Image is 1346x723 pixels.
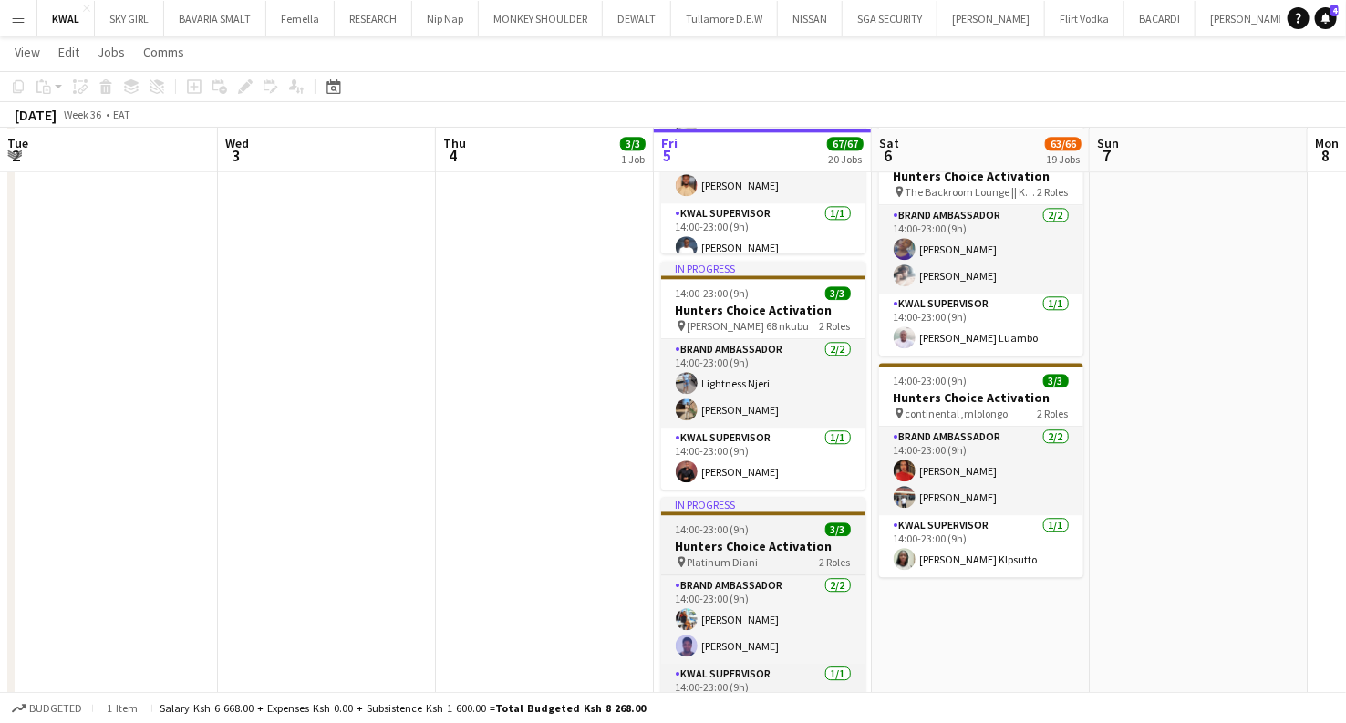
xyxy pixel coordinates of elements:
[661,135,678,151] span: Fri
[879,141,1083,356] app-job-card: 14:00-23:00 (9h)3/3Hunters Choice Activation The Backroom Lounge || Kitchen Terrace Kitchen2 Role...
[879,205,1083,294] app-card-role: Brand Ambassador2/214:00-23:00 (9h)[PERSON_NAME][PERSON_NAME]
[143,44,184,60] span: Comms
[98,44,125,60] span: Jobs
[661,428,865,490] app-card-role: KWAL SUPERVISOR1/114:00-23:00 (9h)[PERSON_NAME]
[100,701,144,715] span: 1 item
[225,135,249,151] span: Wed
[661,538,865,554] h3: Hunters Choice Activation
[820,319,851,333] span: 2 Roles
[412,1,479,36] button: Nip Nap
[828,152,863,166] div: 20 Jobs
[661,203,865,265] app-card-role: KWAL SUPERVISOR1/114:00-23:00 (9h)[PERSON_NAME]
[879,389,1083,406] h3: Hunters Choice Activation
[1038,407,1069,420] span: 2 Roles
[820,555,851,569] span: 2 Roles
[164,1,266,36] button: BAVARIA SMALT
[658,145,678,166] span: 5
[1043,374,1069,387] span: 3/3
[620,137,646,150] span: 3/3
[223,145,249,166] span: 3
[843,1,937,36] button: SGA SECURITY
[676,522,750,536] span: 14:00-23:00 (9h)
[1045,137,1082,150] span: 63/66
[661,261,865,275] div: In progress
[136,40,192,64] a: Comms
[671,1,778,36] button: Tullamore D.E.W
[825,286,851,300] span: 3/3
[603,1,671,36] button: DEWALT
[661,302,865,318] h3: Hunters Choice Activation
[1038,185,1069,199] span: 2 Roles
[58,44,79,60] span: Edit
[1315,7,1337,29] a: 4
[876,145,899,166] span: 6
[90,40,132,64] a: Jobs
[825,522,851,536] span: 3/3
[443,135,466,151] span: Thu
[906,185,1038,199] span: The Backroom Lounge || Kitchen Terrace Kitchen
[51,40,87,64] a: Edit
[479,1,603,36] button: MONKEY SHOULDER
[879,168,1083,184] h3: Hunters Choice Activation
[29,702,82,715] span: Budgeted
[879,363,1083,577] app-job-card: 14:00-23:00 (9h)3/3Hunters Choice Activation continental ,mlolongo2 RolesBrand Ambassador2/214:00...
[1330,5,1339,16] span: 4
[495,701,646,715] span: Total Budgeted Ksh 8 268.00
[15,106,57,124] div: [DATE]
[879,515,1083,577] app-card-role: KWAL SUPERVISOR1/114:00-23:00 (9h)[PERSON_NAME] KIpsutto
[95,1,164,36] button: SKY GIRL
[937,1,1045,36] button: [PERSON_NAME]
[335,1,412,36] button: RESEARCH
[879,427,1083,515] app-card-role: Brand Ambassador2/214:00-23:00 (9h)[PERSON_NAME][PERSON_NAME]
[906,407,1009,420] span: continental ,mlolongo
[266,1,335,36] button: Femella
[894,374,968,387] span: 14:00-23:00 (9h)
[778,1,843,36] button: NISSAN
[1124,1,1196,36] button: BACARDI
[688,555,759,569] span: Platinum Diani
[1045,1,1124,36] button: Flirt Vodka
[661,261,865,490] app-job-card: In progress14:00-23:00 (9h)3/3Hunters Choice Activation [PERSON_NAME] 68 nkubu2 RolesBrand Ambass...
[661,575,865,664] app-card-role: Brand Ambassador2/214:00-23:00 (9h)[PERSON_NAME][PERSON_NAME]
[827,137,864,150] span: 67/67
[676,286,750,300] span: 14:00-23:00 (9h)
[160,701,646,715] div: Salary Ksh 6 668.00 + Expenses Ksh 0.00 + Subsistence Ksh 1 600.00 =
[879,294,1083,356] app-card-role: KWAL SUPERVISOR1/114:00-23:00 (9h)[PERSON_NAME] Luambo
[1312,145,1339,166] span: 8
[37,1,95,36] button: KWAL
[7,40,47,64] a: View
[9,698,85,718] button: Budgeted
[1315,135,1339,151] span: Mon
[661,497,865,511] div: In progress
[1094,145,1119,166] span: 7
[60,108,106,121] span: Week 36
[661,339,865,428] app-card-role: Brand Ambassador2/214:00-23:00 (9h)Lightness Njeri[PERSON_NAME]
[5,145,28,166] span: 2
[879,135,899,151] span: Sat
[688,319,810,333] span: [PERSON_NAME] 68 nkubu
[15,44,40,60] span: View
[7,135,28,151] span: Tue
[113,108,130,121] div: EAT
[1046,152,1081,166] div: 19 Jobs
[621,152,645,166] div: 1 Job
[1097,135,1119,151] span: Sun
[440,145,466,166] span: 4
